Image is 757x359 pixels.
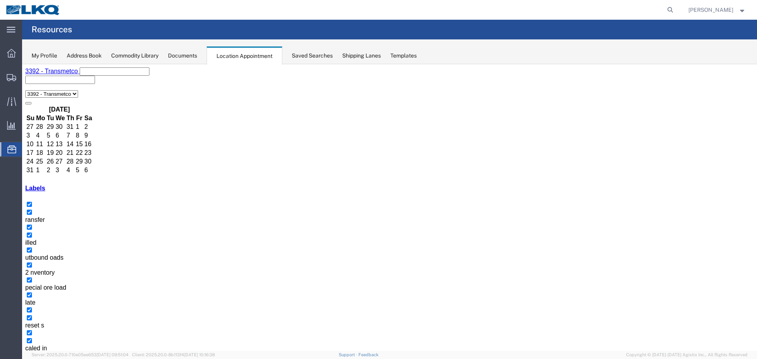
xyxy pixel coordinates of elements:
[111,52,158,60] div: Commodity Library
[44,93,53,101] td: 28
[32,52,57,60] div: My Profile
[62,76,71,84] td: 16
[390,52,417,60] div: Templates
[5,198,10,203] input: 2 nventory
[97,352,129,357] span: [DATE] 09:51:04
[13,85,23,93] td: 18
[3,205,33,212] span: 2 nventory
[5,183,10,188] input: utbound oads
[44,76,53,84] td: 14
[24,76,32,84] td: 12
[44,85,53,93] td: 21
[688,5,746,15] button: [PERSON_NAME]
[3,220,44,227] span: pecial ore load
[53,67,61,75] td: 8
[13,76,23,84] td: 11
[3,190,41,197] span: utbound oads
[3,258,22,264] span: reset s
[6,4,61,16] img: logo
[3,175,14,182] span: illed
[5,228,10,233] input: late
[33,102,43,110] td: 3
[32,20,72,39] h4: Resources
[22,64,757,351] iframe: FS Legacy Container
[626,352,748,358] span: Copyright © [DATE]-[DATE] Agistix Inc., All Rights Reserved
[5,251,10,256] input: reset s
[33,93,43,101] td: 27
[62,93,71,101] td: 30
[5,213,10,218] input: pecial ore load
[33,85,43,93] td: 20
[207,47,282,65] div: Location Appointment
[3,121,23,127] a: Labels
[44,67,53,75] td: 7
[62,85,71,93] td: 23
[33,76,43,84] td: 13
[62,67,71,75] td: 9
[13,93,23,101] td: 25
[4,85,13,93] td: 17
[4,93,13,101] td: 24
[5,145,10,151] input: ransfer
[24,67,32,75] td: 5
[24,93,32,101] td: 26
[44,102,53,110] td: 4
[342,52,381,60] div: Shipping Lanes
[3,235,13,242] span: late
[24,85,32,93] td: 19
[13,102,23,110] td: 1
[3,152,23,159] span: ransfer
[32,352,129,357] span: Server: 2025.20.0-710e05ee653
[168,52,197,60] div: Documents
[53,102,61,110] td: 5
[292,52,333,60] div: Saved Searches
[24,102,32,110] td: 2
[5,168,10,173] input: illed
[67,52,102,60] div: Address Book
[53,85,61,93] td: 22
[33,67,43,75] td: 6
[132,352,215,357] span: Client: 2025.20.0-8b113f4
[358,352,378,357] a: Feedback
[53,93,61,101] td: 29
[184,352,215,357] span: [DATE] 10:16:38
[62,102,71,110] td: 6
[339,352,358,357] a: Support
[4,102,13,110] td: 31
[3,281,25,287] span: caled in
[4,76,13,84] td: 10
[5,274,10,279] input: caled in
[53,76,61,84] td: 15
[688,6,733,14] span: William Haney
